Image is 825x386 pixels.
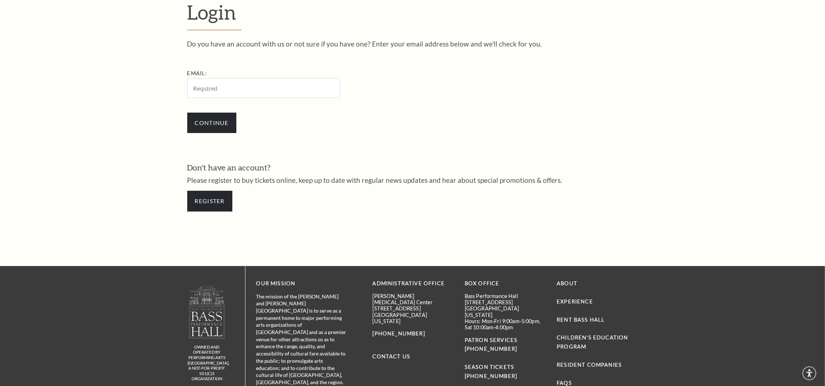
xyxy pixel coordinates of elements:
[187,177,638,184] p: Please register to buy tickets online, keep up to date with regular news updates and hear about s...
[373,305,454,311] p: [STREET_ADDRESS]
[373,353,411,359] a: Contact Us
[557,380,572,386] a: FAQs
[465,279,546,288] p: BOX OFFICE
[465,305,546,318] p: [GEOGRAPHIC_DATA][US_STATE]
[557,298,593,305] a: Experience
[373,279,454,288] p: Administrative Office
[188,285,225,339] img: logo-footer.png
[465,318,546,331] p: Hours: Mon-Fri 9:00am-5:00pm, Sat 10:00am-4:00pm
[465,354,546,381] p: SEASON TICKETS [PHONE_NUMBER]
[187,191,232,211] a: Register
[465,293,546,299] p: Bass Performance Hall
[187,162,638,173] h3: Don't have an account?
[465,299,546,305] p: [STREET_ADDRESS]
[557,317,605,323] a: Rent Bass Hall
[187,113,236,133] input: Continue
[373,312,454,325] p: [GEOGRAPHIC_DATA][US_STATE]
[373,329,454,338] p: [PHONE_NUMBER]
[557,334,628,350] a: Children's Education Program
[256,279,347,288] p: OUR MISSION
[188,345,226,382] p: owned and operated by Performing Arts [GEOGRAPHIC_DATA], A NOT-FOR-PROFIT 501(C)3 ORGANIZATION
[557,280,577,286] a: About
[187,0,237,24] span: Login
[256,293,347,386] p: The mission of the [PERSON_NAME] and [PERSON_NAME][GEOGRAPHIC_DATA] is to serve as a permanent ho...
[187,78,340,98] input: Required
[187,40,638,47] p: Do you have an account with us or not sure if you have one? Enter your email address below and we...
[187,70,207,76] label: Email:
[465,336,546,354] p: PATRON SERVICES [PHONE_NUMBER]
[373,293,454,306] p: [PERSON_NAME][MEDICAL_DATA] Center
[557,362,622,368] a: Resident Companies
